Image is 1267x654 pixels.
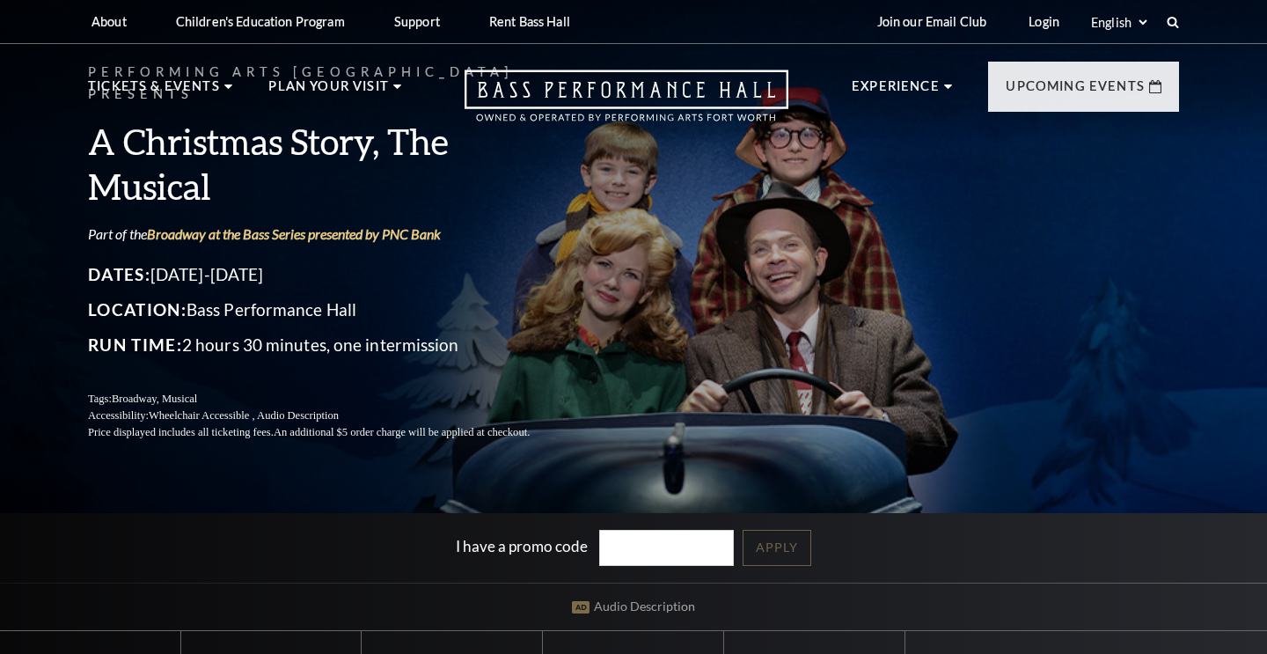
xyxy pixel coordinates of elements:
p: About [92,14,127,29]
h3: A Christmas Story, The Musical [88,119,572,209]
p: Tags: [88,391,572,408]
p: [DATE]-[DATE] [88,261,572,289]
select: Select: [1088,14,1150,31]
span: Broadway, Musical [112,393,197,405]
p: Experience [852,76,940,107]
p: Tickets & Events [88,76,220,107]
span: An additional $5 order charge will be applied at checkout. [274,426,530,438]
label: I have a promo code [456,536,588,555]
p: Upcoming Events [1006,76,1145,107]
p: Plan Your Visit [268,76,389,107]
span: Wheelchair Accessible , Audio Description [149,409,339,422]
a: Broadway at the Bass Series presented by PNC Bank [147,225,441,242]
span: Location: [88,299,187,320]
span: Run Time: [88,334,182,355]
p: Bass Performance Hall [88,296,572,324]
p: Rent Bass Hall [489,14,570,29]
p: Accessibility: [88,408,572,424]
p: Support [394,14,440,29]
p: Children's Education Program [176,14,345,29]
p: 2 hours 30 minutes, one intermission [88,331,572,359]
p: Price displayed includes all ticketing fees. [88,424,572,441]
p: Part of the [88,224,572,244]
span: Dates: [88,264,150,284]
